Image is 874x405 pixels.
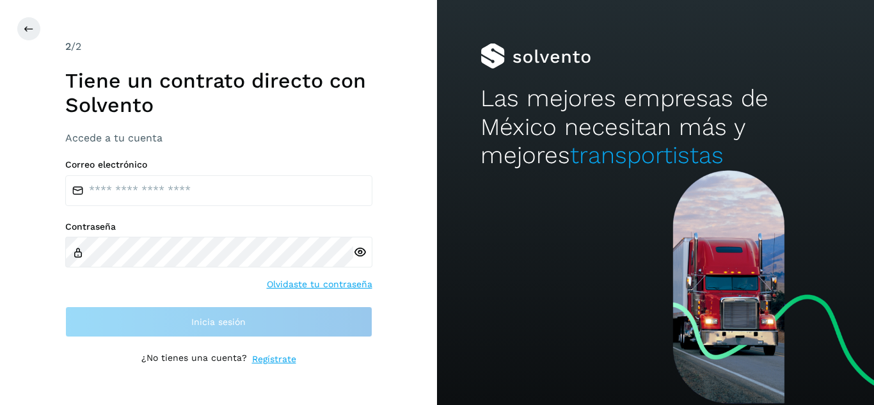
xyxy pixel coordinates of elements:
[65,306,372,337] button: Inicia sesión
[481,84,830,170] h2: Las mejores empresas de México necesitan más y mejores
[141,353,247,366] p: ¿No tienes una cuenta?
[65,159,372,170] label: Correo electrónico
[65,68,372,118] h1: Tiene un contrato directo con Solvento
[65,132,372,144] h3: Accede a tu cuenta
[65,221,372,232] label: Contraseña
[252,353,296,366] a: Regístrate
[65,40,71,52] span: 2
[267,278,372,291] a: Olvidaste tu contraseña
[191,317,246,326] span: Inicia sesión
[65,39,372,54] div: /2
[570,141,724,169] span: transportistas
